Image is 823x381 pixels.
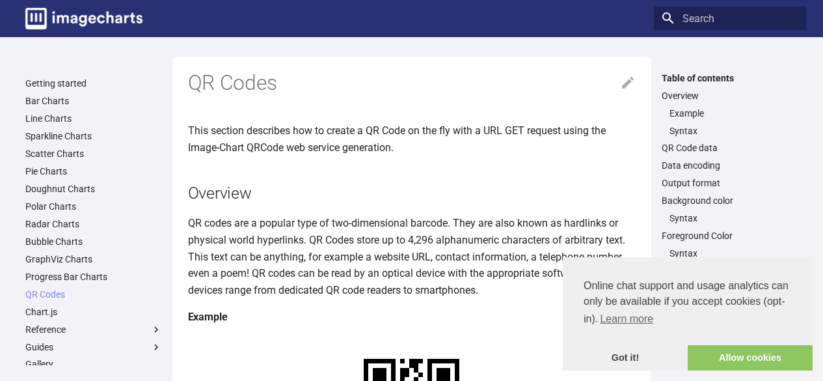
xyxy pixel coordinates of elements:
[662,160,798,171] a: Data encoding
[188,215,636,298] p: QR codes are a popular type of two-dimensional barcode. They are also known as hardlinks or physi...
[662,90,798,102] a: Overview
[25,341,162,353] label: Guides
[25,130,162,142] a: Sparkline Charts
[662,142,798,154] a: QR Code data
[188,70,636,97] h1: QR Codes
[25,253,162,265] a: GraphViz Charts
[188,182,636,205] h2: Overview
[584,278,792,329] span: Online chat support and usage analytics can only be available if you accept cookies (opt-in).
[654,72,806,277] nav: Table of contents
[669,107,798,119] a: Example
[669,125,798,137] a: Syntax
[25,78,162,89] a: Getting started
[25,95,162,107] a: Bar Charts
[662,195,798,206] a: Background color
[25,306,162,318] a: Chart.js
[188,309,636,326] h4: Example
[662,212,798,224] nav: Background color
[662,107,798,137] nav: Overview
[25,324,162,335] label: Reference
[662,247,798,259] nav: Foreground Color
[25,183,162,195] a: Doughnut Charts
[662,177,798,189] a: Output format
[25,218,162,230] a: Radar Charts
[25,165,162,177] a: Pie Charts
[25,201,162,212] a: Polar Charts
[563,257,813,371] div: cookieconsent
[25,358,162,370] a: Gallery
[563,345,688,371] a: dismiss cookie message
[20,3,148,35] a: Image-Charts documentation
[654,72,806,84] label: Table of contents
[25,113,162,124] a: Line Charts
[669,212,798,224] a: Syntax
[598,309,655,329] a: learn more about cookies
[669,247,798,259] a: Syntax
[654,7,806,30] input: Search
[25,289,162,300] a: QR Codes
[688,345,813,371] a: allow cookies
[25,271,162,283] a: Progress Bar Charts
[188,122,636,156] p: This section describes how to create a QR Code on the fly with a URL GET request using the Image-...
[25,148,162,160] a: Scatter Charts
[662,230,798,242] a: Foreground Color
[25,236,162,247] a: Bubble Charts
[25,8,142,29] img: logo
